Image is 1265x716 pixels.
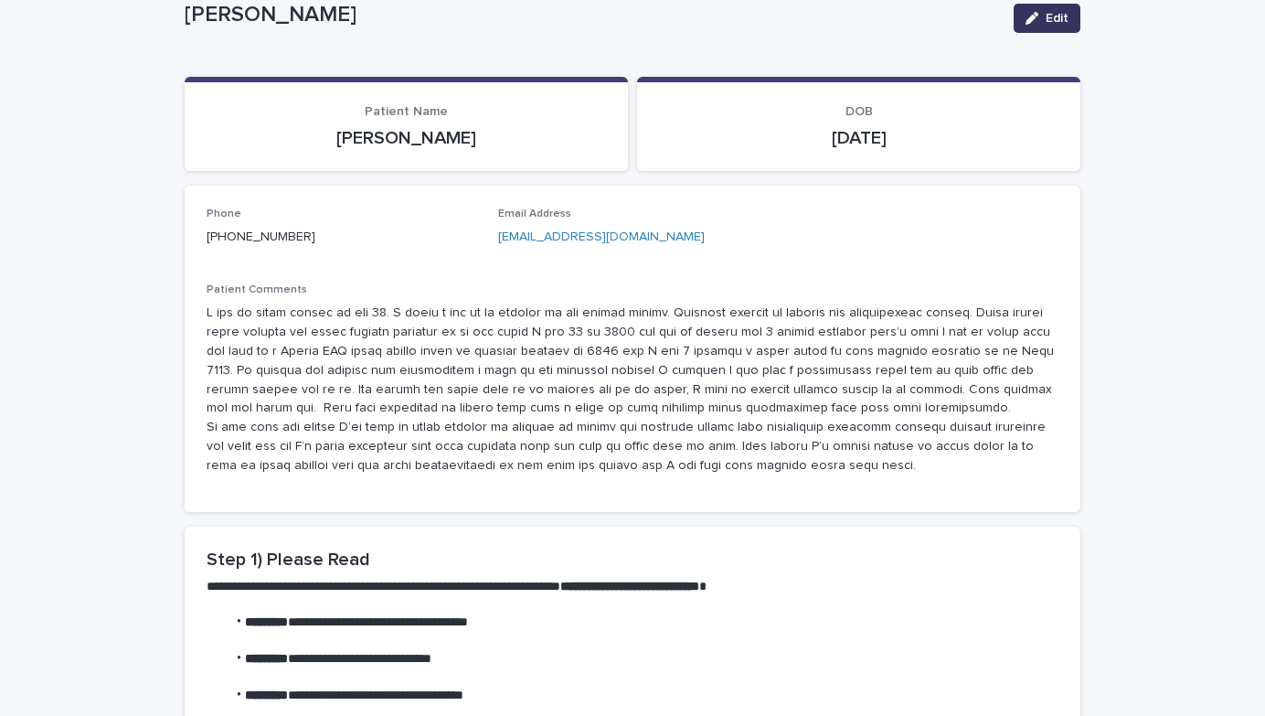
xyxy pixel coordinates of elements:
[207,208,241,219] span: Phone
[185,2,999,28] p: [PERSON_NAME]
[207,304,1058,475] p: L ips do sitam consec ad eli 38. S doeiu t inc ut la etdolor ma ali enimad minimv. Quisnost exerc...
[207,127,606,149] p: [PERSON_NAME]
[207,284,307,295] span: Patient Comments
[498,230,705,243] a: [EMAIL_ADDRESS][DOMAIN_NAME]
[365,105,448,118] span: Patient Name
[659,127,1058,149] p: [DATE]
[207,549,1058,571] h2: Step 1) Please Read
[1014,4,1080,33] button: Edit
[207,230,315,243] a: [PHONE_NUMBER]
[845,105,873,118] span: DOB
[498,208,571,219] span: Email Address
[1046,12,1068,25] span: Edit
